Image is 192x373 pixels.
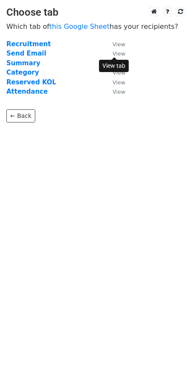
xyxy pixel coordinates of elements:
a: View [104,78,125,86]
p: Which tab of has your recipients? [6,22,186,31]
a: Summary [6,59,40,67]
a: Recruitment [6,40,51,48]
a: View [104,40,125,48]
small: View [113,79,125,86]
a: View [104,88,125,95]
small: View [113,50,125,57]
small: View [113,89,125,95]
a: Attendance [6,88,48,95]
iframe: Chat Widget [150,332,192,373]
a: Reserved KOL [6,78,56,86]
a: this Google Sheet [49,22,110,31]
div: View tab [99,60,129,72]
a: ← Back [6,109,35,122]
a: Category [6,69,39,76]
a: View [104,50,125,57]
h3: Choose tab [6,6,186,19]
small: View [113,41,125,47]
a: Send Email [6,50,46,57]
